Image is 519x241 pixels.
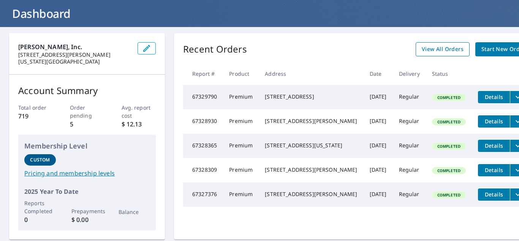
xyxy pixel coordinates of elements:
[426,62,472,85] th: Status
[364,62,393,85] th: Date
[433,144,465,149] span: Completed
[18,104,53,112] p: Total order
[393,62,426,85] th: Delivery
[122,104,156,120] p: Avg. report cost
[364,182,393,207] td: [DATE]
[422,45,464,54] span: View All Orders
[265,142,357,149] div: [STREET_ADDRESS][US_STATE]
[393,158,426,182] td: Regular
[71,215,103,224] p: $ 0.00
[265,117,357,125] div: [STREET_ADDRESS][PERSON_NAME]
[183,85,223,109] td: 67329790
[122,120,156,129] p: $ 12.13
[478,188,510,201] button: detailsBtn-67327376
[183,182,223,207] td: 67327376
[478,164,510,176] button: detailsBtn-67328309
[433,192,465,198] span: Completed
[223,134,259,158] td: Premium
[30,156,50,163] p: Custom
[24,187,150,196] p: 2025 Year To Date
[223,158,259,182] td: Premium
[24,215,56,224] p: 0
[183,134,223,158] td: 67328365
[483,93,505,101] span: Details
[183,42,247,56] p: Recent Orders
[9,6,510,21] h1: Dashboard
[223,62,259,85] th: Product
[18,84,156,97] p: Account Summary
[71,207,103,215] p: Prepayments
[18,112,53,121] p: 719
[24,199,56,215] p: Reports Completed
[483,166,505,174] span: Details
[433,168,465,173] span: Completed
[393,109,426,134] td: Regular
[223,85,259,109] td: Premium
[259,62,363,85] th: Address
[70,120,104,129] p: 5
[364,109,393,134] td: [DATE]
[364,85,393,109] td: [DATE]
[433,95,465,100] span: Completed
[265,190,357,198] div: [STREET_ADDRESS][PERSON_NAME]
[265,93,357,101] div: [STREET_ADDRESS]
[478,115,510,128] button: detailsBtn-67328930
[483,191,505,198] span: Details
[183,62,223,85] th: Report #
[393,134,426,158] td: Regular
[265,166,357,174] div: [STREET_ADDRESS][PERSON_NAME]
[433,119,465,124] span: Completed
[223,109,259,134] td: Premium
[70,104,104,120] p: Order pending
[24,169,150,178] a: Pricing and membership levels
[416,42,470,56] a: View All Orders
[364,134,393,158] td: [DATE]
[478,91,510,103] button: detailsBtn-67329790
[393,85,426,109] td: Regular
[18,42,131,51] p: [PERSON_NAME], Inc.
[483,118,505,125] span: Details
[478,140,510,152] button: detailsBtn-67328365
[183,109,223,134] td: 67328930
[119,208,150,216] p: Balance
[393,182,426,207] td: Regular
[364,158,393,182] td: [DATE]
[483,142,505,149] span: Details
[223,182,259,207] td: Premium
[183,158,223,182] td: 67328309
[18,58,131,65] p: [US_STATE][GEOGRAPHIC_DATA]
[18,51,131,58] p: [STREET_ADDRESS][PERSON_NAME]
[24,141,150,151] p: Membership Level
